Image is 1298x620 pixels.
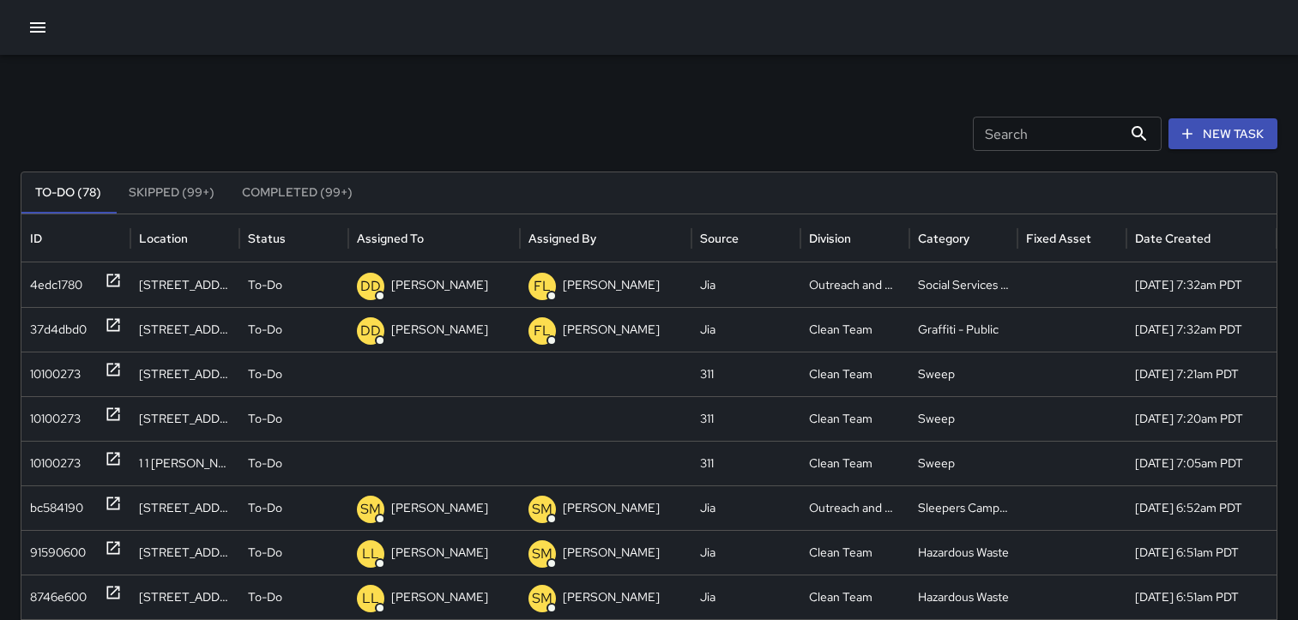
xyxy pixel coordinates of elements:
p: SM [360,499,381,520]
div: 10/6/2025, 7:32am PDT [1126,262,1277,307]
div: Clean Team [800,441,909,485]
div: bc584190 [30,486,83,530]
p: To-Do [248,352,282,396]
div: 10/6/2025, 7:21am PDT [1126,352,1277,396]
div: Social Services Support [909,262,1018,307]
div: 311 [691,441,800,485]
p: To-Do [248,263,282,307]
p: [PERSON_NAME] [391,531,488,575]
button: To-Do (78) [21,172,115,214]
div: 30 Larkin Street [130,307,239,352]
p: LL [362,588,379,609]
div: 4edc1780 [30,263,82,307]
div: Clean Team [800,352,909,396]
div: 1 1 Dr. Carlton B. Goodlett [130,441,239,485]
p: FL [534,321,551,341]
div: Fixed Asset [1026,231,1091,246]
div: 10/6/2025, 6:51am PDT [1126,575,1277,619]
p: LL [362,544,379,564]
div: Sweep [909,396,1018,441]
div: Assigned To [357,231,424,246]
div: 10/6/2025, 7:20am PDT [1126,396,1277,441]
div: Location [139,231,188,246]
p: To-Do [248,486,282,530]
div: Sweep [909,441,1018,485]
p: To-Do [248,531,282,575]
div: Outreach and Hospitality [800,262,909,307]
p: [PERSON_NAME] [391,575,488,619]
p: SM [532,544,552,564]
p: SM [532,588,552,609]
p: [PERSON_NAME] [563,575,660,619]
div: Jia [691,485,800,530]
div: Clean Team [800,530,909,575]
div: 10/6/2025, 7:32am PDT [1126,307,1277,352]
div: 10/6/2025, 7:05am PDT [1126,441,1277,485]
p: To-Do [248,308,282,352]
p: DD [360,276,381,297]
div: 640 Turk Street [130,575,239,619]
p: [PERSON_NAME] [563,531,660,575]
div: Source [700,231,739,246]
p: [PERSON_NAME] [391,263,488,307]
div: Division [809,231,851,246]
div: Clean Team [800,396,909,441]
div: 999 Jessie Street [130,352,239,396]
div: Sleepers Campers and Loiterers [909,485,1018,530]
div: Jia [691,262,800,307]
div: 10/6/2025, 6:51am PDT [1126,530,1277,575]
div: 700 Van Ness Avenue [130,485,239,530]
button: Skipped (99+) [115,172,228,214]
div: 311 [691,352,800,396]
div: Clean Team [800,575,909,619]
div: Clean Team [800,307,909,352]
div: ID [30,231,42,246]
button: New Task [1168,118,1277,150]
div: 14 Larkin Street [130,262,239,307]
div: Status [248,231,286,246]
p: To-Do [248,397,282,441]
p: [PERSON_NAME] [563,308,660,352]
div: Hazardous Waste [909,530,1018,575]
div: Jia [691,530,800,575]
div: 8746e600 [30,575,87,619]
div: 10100273 [30,442,81,485]
div: 91590600 [30,531,86,575]
button: Completed (99+) [228,172,366,214]
div: 10100273 [30,397,81,441]
p: [PERSON_NAME] [391,486,488,530]
div: Outreach and Hospitality [800,485,909,530]
div: 10/6/2025, 6:52am PDT [1126,485,1277,530]
p: [PERSON_NAME] [563,486,660,530]
p: [PERSON_NAME] [391,308,488,352]
div: 999 Jessie Street [130,396,239,441]
div: Hazardous Waste [909,575,1018,619]
div: 640 Turk Street [130,530,239,575]
p: SM [532,499,552,520]
div: Jia [691,307,800,352]
div: Sweep [909,352,1018,396]
p: [PERSON_NAME] [563,263,660,307]
div: 37d4dbd0 [30,308,87,352]
div: Assigned By [528,231,596,246]
div: Category [918,231,969,246]
div: 10100273 [30,352,81,396]
div: Jia [691,575,800,619]
p: To-Do [248,575,282,619]
p: DD [360,321,381,341]
div: Date Created [1135,231,1210,246]
div: 311 [691,396,800,441]
p: FL [534,276,551,297]
div: Graffiti - Public [909,307,1018,352]
p: To-Do [248,442,282,485]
